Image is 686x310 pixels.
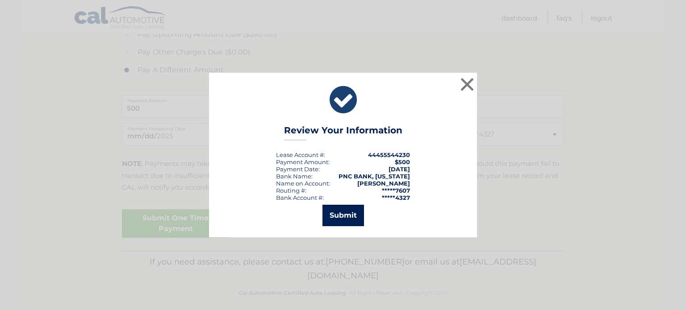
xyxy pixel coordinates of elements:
span: [DATE] [389,165,410,173]
strong: 44455544230 [368,151,410,158]
div: Payment Amount: [276,158,330,165]
button: Submit [322,205,364,226]
div: Bank Name: [276,173,313,180]
div: Bank Account #: [276,194,324,201]
strong: [PERSON_NAME] [357,180,410,187]
span: Payment Date [276,165,318,173]
h3: Review Your Information [284,125,402,141]
span: $500 [395,158,410,165]
div: Lease Account #: [276,151,325,158]
div: : [276,165,320,173]
strong: PNC BANK, [US_STATE] [339,173,410,180]
div: Name on Account: [276,180,330,187]
button: × [458,75,476,93]
div: Routing #: [276,187,306,194]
